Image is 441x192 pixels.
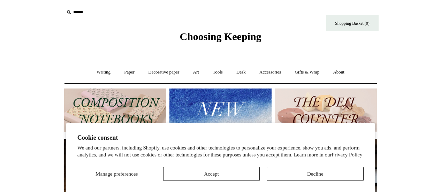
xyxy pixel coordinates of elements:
img: 202302 Composition ledgers.jpg__PID:69722ee6-fa44-49dd-a067-31375e5d54ec [64,89,166,132]
h2: Cookie consent [77,134,364,141]
button: Decline [267,167,364,181]
a: Writing [90,63,117,82]
a: About [327,63,351,82]
a: Tools [206,63,229,82]
button: Manage preferences [77,167,156,181]
a: Privacy Policy [332,152,363,158]
a: Paper [118,63,141,82]
img: New.jpg__PID:f73bdf93-380a-4a35-bcfe-7823039498e1 [169,89,272,132]
a: Gifts & Wrap [288,63,326,82]
span: Choosing Keeping [180,31,261,42]
img: The Deli Counter [275,89,377,132]
span: Manage preferences [96,171,138,177]
a: Choosing Keeping [180,36,261,41]
a: Shopping Basket (0) [326,15,379,31]
p: We and our partners, including Shopify, use cookies and other technologies to personalize your ex... [77,145,364,158]
a: Art [187,63,205,82]
a: Decorative paper [142,63,185,82]
a: Desk [230,63,252,82]
a: Accessories [253,63,287,82]
button: Accept [163,167,260,181]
